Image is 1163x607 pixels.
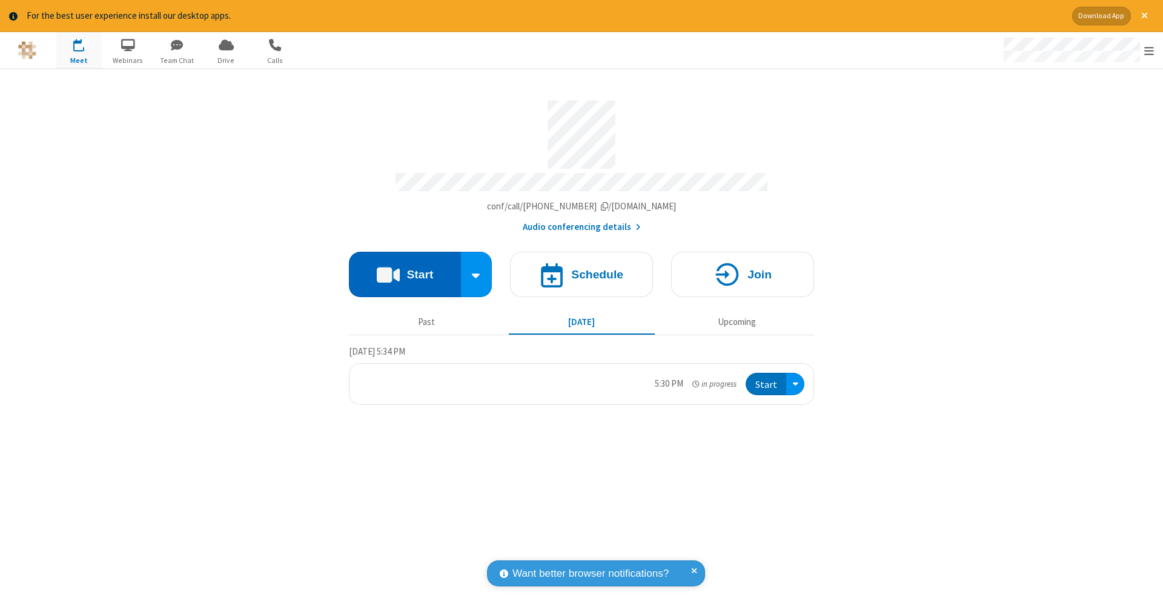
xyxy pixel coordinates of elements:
span: Want better browser notifications? [512,566,669,582]
button: Audio conferencing details [523,220,641,234]
button: [DATE] [509,311,655,334]
button: Copy my meeting room linkCopy my meeting room link [487,200,677,214]
section: Today's Meetings [349,344,814,405]
button: Schedule [510,252,653,297]
img: QA Selenium DO NOT DELETE OR CHANGE [18,41,36,59]
span: Team Chat [154,55,200,66]
span: Webinars [105,55,151,66]
span: [DATE] 5:34 PM [349,346,405,357]
div: Open menu [992,32,1163,68]
button: Join [671,252,814,297]
div: Start conference options [461,252,492,297]
button: Close alert [1135,7,1154,25]
div: 1 [82,39,90,48]
button: Start [746,373,786,395]
span: Meet [56,55,102,66]
button: Start [349,252,461,297]
em: in progress [692,378,737,390]
h4: Schedule [571,269,623,280]
span: Calls [253,55,298,66]
div: Open menu [786,373,804,395]
span: Copy my meeting room link [487,200,677,212]
button: Download App [1072,7,1131,25]
button: Logo [4,32,50,68]
div: For the best user experience install our desktop apps. [27,9,1063,23]
h4: Join [747,269,772,280]
section: Account details [349,91,814,234]
div: 5:30 PM [655,377,683,391]
button: Past [354,311,500,334]
button: Upcoming [664,311,810,334]
span: Drive [204,55,249,66]
h4: Start [406,269,433,280]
